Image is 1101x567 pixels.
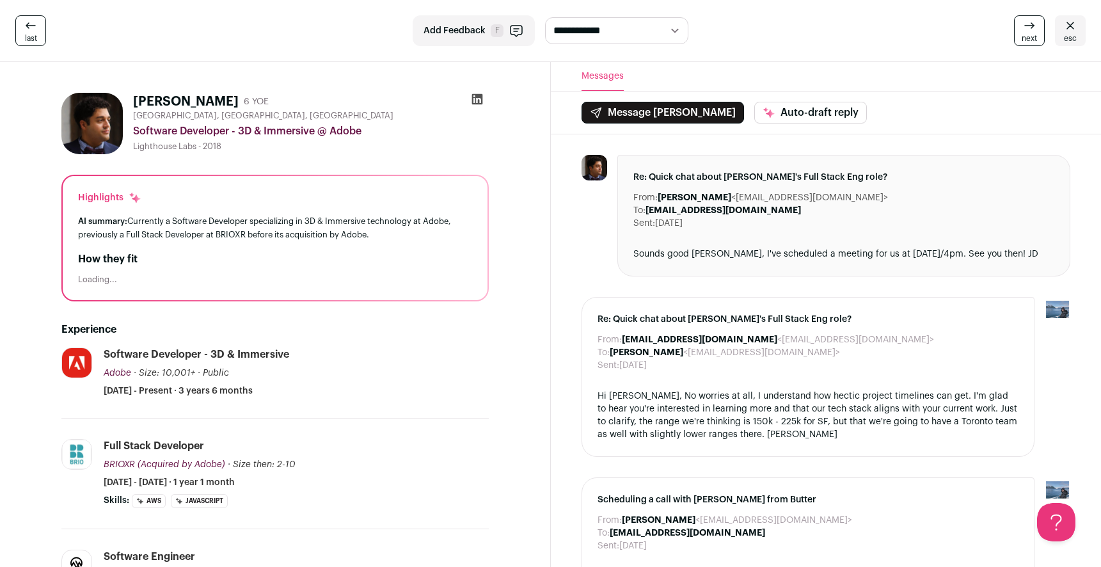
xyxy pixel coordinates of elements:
[622,335,777,344] b: [EMAIL_ADDRESS][DOMAIN_NAME]
[198,367,200,379] span: ·
[646,206,801,215] b: [EMAIL_ADDRESS][DOMAIN_NAME]
[655,217,683,230] dd: [DATE]
[598,333,622,346] dt: From:
[413,15,535,46] button: Add Feedback F
[622,516,695,525] b: [PERSON_NAME]
[1014,15,1045,46] a: next
[633,171,1055,184] span: Re: Quick chat about [PERSON_NAME]'s Full Stack Eng role?
[1045,297,1070,323] img: 17109629-medium_jpg
[598,493,1019,506] span: Scheduling a call with [PERSON_NAME] from Butter
[78,191,141,204] div: Highlights
[610,348,683,357] b: [PERSON_NAME]
[622,514,852,527] dd: <[EMAIL_ADDRESS][DOMAIN_NAME]>
[582,155,607,180] img: 4d2fe2e5dd1ff2902ac079996a41d63dd4004309528b6b7a45528651c19c80ab.jpg
[61,93,123,154] img: 4d2fe2e5dd1ff2902ac079996a41d63dd4004309528b6b7a45528651c19c80ab.jpg
[244,95,269,108] div: 6 YOE
[1055,15,1086,46] a: esc
[598,539,619,552] dt: Sent:
[582,102,744,124] button: Message [PERSON_NAME]
[133,93,239,111] h1: [PERSON_NAME]
[61,322,489,337] h2: Experience
[658,191,888,204] dd: <[EMAIL_ADDRESS][DOMAIN_NAME]>
[104,385,253,397] span: [DATE] - Present · 3 years 6 months
[633,191,658,204] dt: From:
[78,217,127,225] span: AI summary:
[104,494,129,507] span: Skills:
[133,111,393,121] span: [GEOGRAPHIC_DATA], [GEOGRAPHIC_DATA], [GEOGRAPHIC_DATA]
[619,359,647,372] dd: [DATE]
[598,359,619,372] dt: Sent:
[1045,477,1070,503] img: 17109629-medium_jpg
[133,141,489,152] div: Lighthouse Labs - 2018
[104,460,225,469] span: BRIOXR (Acquired by Adobe)
[598,346,610,359] dt: To:
[62,348,91,378] img: b3e8e4f40ad9b4870e8100e29ec36937a80b081b54a44c571f272f7cd0c9bc06.jpg
[104,369,131,378] span: Adobe
[133,124,489,139] div: Software Developer - 3D & Immersive @ Adobe
[1037,503,1075,541] iframe: Help Scout Beacon - Open
[582,62,624,91] button: Messages
[598,514,622,527] dt: From:
[598,390,1019,441] div: Hi [PERSON_NAME], No worries at all, I understand how hectic project timelines can get. I'm glad ...
[1022,33,1037,44] span: next
[633,204,646,217] dt: To:
[171,494,228,508] li: JavaScript
[228,460,296,469] span: · Size then: 2-10
[619,539,647,552] dd: [DATE]
[78,252,472,267] h2: How they fit
[78,214,472,241] div: Currently a Software Developer specializing in 3D & Immersive technology at Adobe, previously a F...
[78,275,472,285] div: Loading...
[203,369,229,378] span: Public
[633,248,1055,260] div: Sounds good [PERSON_NAME], I've scheduled a meeting for us at [DATE]/4pm. See you then! JD
[62,440,91,469] img: 3d4952c9d4fda4108fe22df9061dde298c6d4a9bbc34ca09280086c14d729994.jpg
[658,193,731,202] b: [PERSON_NAME]
[104,347,289,362] div: Software Developer - 3D & Immersive
[610,529,765,538] b: [EMAIL_ADDRESS][DOMAIN_NAME]
[104,550,195,564] div: Software Engineer
[598,313,1019,326] span: Re: Quick chat about [PERSON_NAME]'s Full Stack Eng role?
[132,494,166,508] li: AWS
[754,102,867,124] button: Auto-draft reply
[104,476,235,489] span: [DATE] - [DATE] · 1 year 1 month
[134,369,195,378] span: · Size: 10,001+
[1064,33,1077,44] span: esc
[25,33,37,44] span: last
[622,333,934,346] dd: <[EMAIL_ADDRESS][DOMAIN_NAME]>
[610,346,840,359] dd: <[EMAIL_ADDRESS][DOMAIN_NAME]>
[104,439,204,453] div: Full Stack Developer
[633,217,655,230] dt: Sent:
[15,15,46,46] a: last
[424,24,486,37] span: Add Feedback
[491,24,503,37] span: F
[598,527,610,539] dt: To:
